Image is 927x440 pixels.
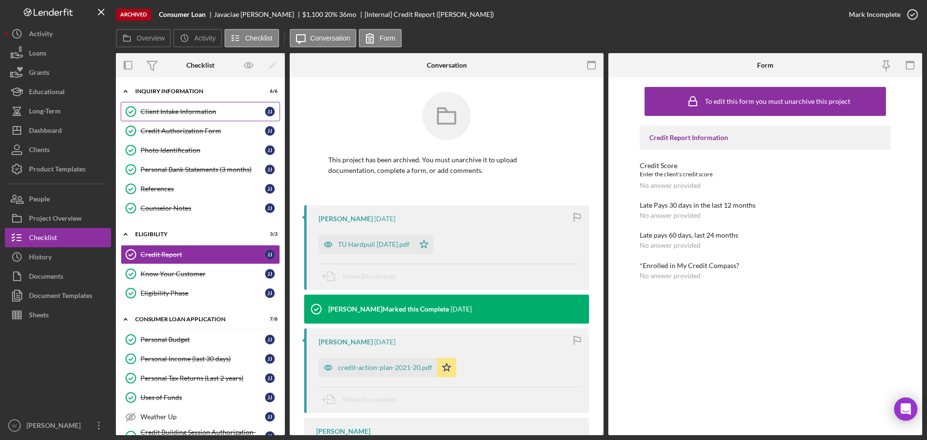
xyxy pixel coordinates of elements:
div: Documents [29,267,63,288]
div: Open Intercom Messenger [894,397,917,421]
div: credit-action-plan-2021-20.pdf [338,364,432,371]
div: Consumer Loan Application [135,316,253,322]
div: Eligibility [135,231,253,237]
button: Loans [5,43,111,63]
button: Move Documents [319,387,406,412]
div: TU Hardpull [DATE].pdf [338,241,409,248]
div: Product Templates [29,159,85,181]
div: J J [265,269,275,279]
button: History [5,247,111,267]
a: Personal Tax Returns (Last 2 years)JJ [121,369,280,388]
div: Grants [29,63,49,85]
div: Credit Report [140,251,265,258]
div: [PERSON_NAME] Marked this Complete [328,305,449,313]
button: Project Overview [5,209,111,228]
div: Mark Incomplete [849,5,900,24]
div: Conversation [427,61,467,69]
button: Checklist [5,228,111,247]
div: History [29,247,52,269]
button: credit-action-plan-2021-20.pdf [319,358,456,377]
div: Photo Identification [140,146,265,154]
label: Form [379,34,395,42]
a: Eligibility PhaseJJ [121,284,280,303]
button: Checklist [225,29,279,47]
div: [PERSON_NAME] [319,215,373,223]
time: 2023-08-08 15:58 [450,305,472,313]
div: Client Intake Information [140,108,265,115]
button: Educational [5,82,111,101]
div: Personal Bank Statements (3 months) [140,166,265,173]
div: J J [265,145,275,155]
div: J J [265,165,275,174]
button: Sheets [5,305,111,325]
a: Credit ReportJJ [121,245,280,264]
div: J J [265,335,275,344]
button: Long-Term [5,101,111,121]
a: Activity [5,24,111,43]
b: Consumer Loan [159,11,206,18]
div: Late Pays 30 days in the last 12 months [640,201,891,209]
div: Weather Up [140,413,265,421]
div: 3 / 3 [260,231,278,237]
button: Documents [5,267,111,286]
a: Uses of FundsJJ [121,388,280,407]
div: 36 mo [339,11,356,18]
a: Client Intake InformationJJ [121,102,280,121]
div: Know Your Customer [140,270,265,278]
a: Personal BudgetJJ [121,330,280,349]
time: 2023-08-08 15:58 [374,338,395,346]
time: 2023-08-08 15:58 [374,215,395,223]
button: People [5,189,111,209]
button: Clients [5,140,111,159]
div: [Internal] Credit Report ([PERSON_NAME]) [365,11,494,18]
div: J J [265,288,275,298]
div: Personal Budget [140,336,265,343]
button: Dashboard [5,121,111,140]
div: Eligibility Phase [140,289,265,297]
div: Archived [116,9,151,21]
div: Form [757,61,773,69]
div: J J [265,250,275,259]
div: J J [265,373,275,383]
div: [PERSON_NAME] [316,427,370,435]
div: Enter the client's credit score [640,170,891,179]
div: Dashboard [29,121,62,142]
div: [PERSON_NAME] [319,338,373,346]
div: No answer provided [640,212,701,219]
div: 7 / 8 [260,316,278,322]
div: Checklist [186,61,214,69]
div: Personal Income (last 30 days) [140,355,265,363]
span: Move Documents [343,395,396,403]
div: Checklist [29,228,57,250]
div: [PERSON_NAME] [24,416,87,438]
div: 20 % [324,11,337,18]
div: $1,100 [302,11,323,18]
button: Document Templates [5,286,111,305]
a: Personal Bank Statements (3 months)JJ [121,160,280,179]
div: Clients [29,140,50,162]
a: Know Your CustomerJJ [121,264,280,284]
div: No answer provided [640,272,701,280]
div: Late pays 60 days, last 24 months [640,231,891,239]
a: Credit Authorization FormJJ [121,121,280,141]
label: Checklist [245,34,273,42]
div: Project Overview [29,209,82,230]
a: Weather UpJJ [121,407,280,426]
div: J J [265,393,275,402]
label: Conversation [310,34,351,42]
a: Grants [5,63,111,82]
button: Conversation [290,29,357,47]
div: Javaciae [PERSON_NAME] [214,11,302,18]
div: No answer provided [640,241,701,249]
label: Overview [137,34,165,42]
a: Personal Income (last 30 days)JJ [121,349,280,369]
